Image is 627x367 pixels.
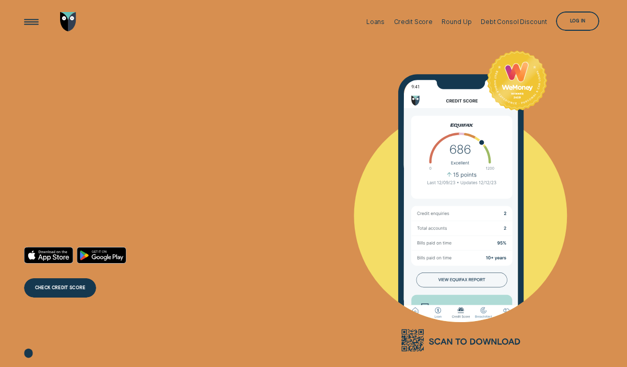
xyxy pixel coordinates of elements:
a: CHECK CREDIT SCORE [24,278,97,298]
button: Open Menu [21,12,41,31]
img: Wisr [60,12,76,31]
h4: Check your credit score [24,106,207,197]
a: Download on the App Store [24,247,73,264]
button: Log in [556,11,599,31]
div: Round Up [442,18,471,26]
div: Debt Consol Discount [481,18,547,26]
div: Loans [366,18,385,26]
div: Credit Score [394,18,433,26]
a: Android App on Google Play [77,247,126,264]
